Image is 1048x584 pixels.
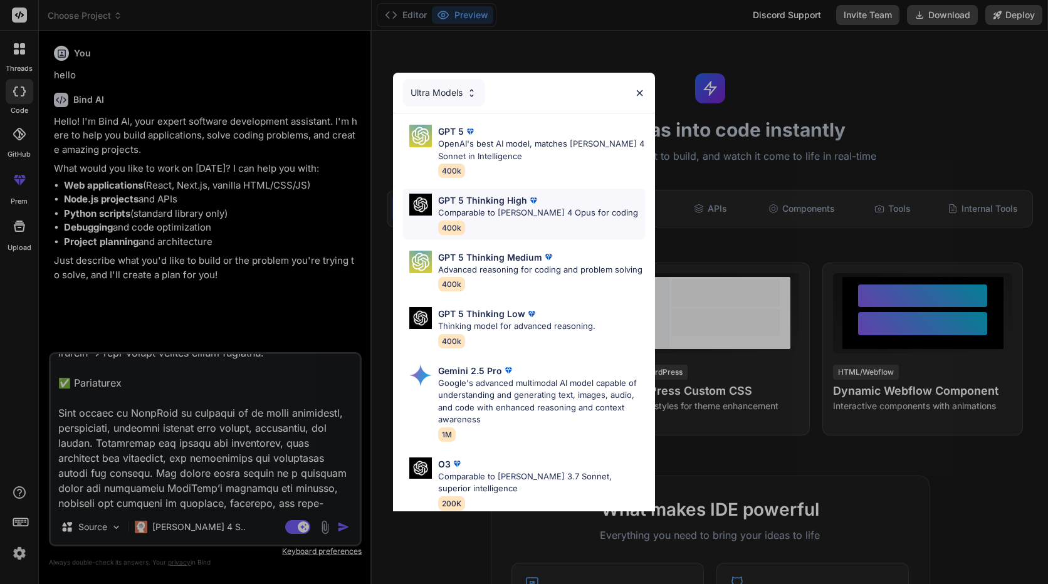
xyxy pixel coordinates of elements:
[438,320,595,333] p: Thinking model for advanced reasoning.
[466,88,477,98] img: Pick Models
[438,207,638,219] p: Comparable to [PERSON_NAME] 4 Opus for coding
[438,307,525,320] p: GPT 5 Thinking Low
[409,364,432,387] img: Pick Models
[438,194,527,207] p: GPT 5 Thinking High
[438,471,645,495] p: Comparable to [PERSON_NAME] 3.7 Sonnet, superior intelligence
[542,251,555,263] img: premium
[438,138,645,162] p: OpenAI's best AI model, matches [PERSON_NAME] 4 Sonnet in Intelligence
[438,377,645,426] p: Google's advanced multimodal AI model capable of understanding and generating text, images, audio...
[438,496,465,511] span: 200K
[438,221,465,235] span: 400k
[502,364,515,377] img: premium
[438,264,642,276] p: Advanced reasoning for coding and problem solving
[438,277,465,291] span: 400k
[409,125,432,147] img: Pick Models
[525,308,538,320] img: premium
[438,334,465,348] span: 400k
[438,457,451,471] p: O3
[634,88,645,98] img: close
[438,164,465,178] span: 400k
[438,125,464,138] p: GPT 5
[403,79,485,107] div: Ultra Models
[409,307,432,329] img: Pick Models
[409,194,432,216] img: Pick Models
[464,125,476,138] img: premium
[438,251,542,264] p: GPT 5 Thinking Medium
[438,427,456,442] span: 1M
[527,194,540,207] img: premium
[409,251,432,273] img: Pick Models
[409,457,432,479] img: Pick Models
[438,364,502,377] p: Gemini 2.5 Pro
[451,457,463,470] img: premium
